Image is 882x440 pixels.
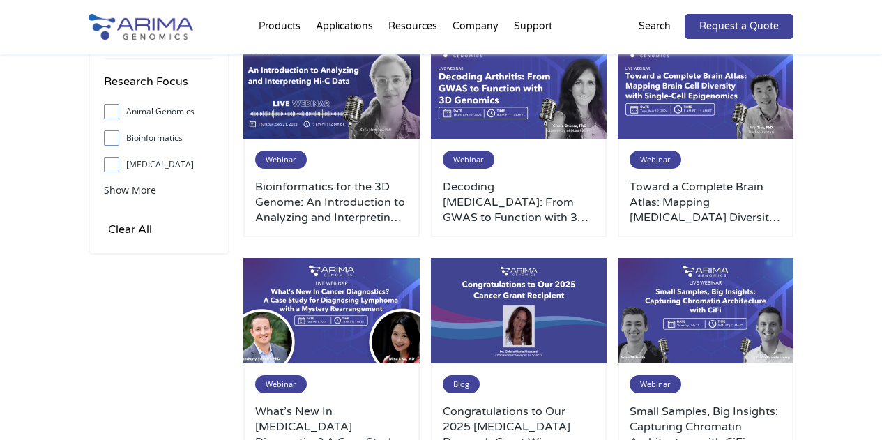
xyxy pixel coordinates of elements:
[255,179,408,225] a: Bioinformatics for the 3D Genome: An Introduction to Analyzing and Interpreting Hi-C Data
[443,375,480,393] span: Blog
[431,33,607,139] img: October-2023-Webinar-1-500x300.jpg
[685,14,793,39] a: Request a Quote
[431,258,607,364] img: genome-assembly-grant-2025-500x300.png
[104,73,214,101] h4: Research Focus
[443,179,595,225] a: Decoding [MEDICAL_DATA]: From GWAS to Function with 3D Genomics
[243,258,420,364] img: October-2024-Webinar-Anthony-and-Mina-500x300.jpg
[443,151,494,169] span: Webinar
[104,183,156,197] span: Show More
[255,375,307,393] span: Webinar
[104,154,214,175] label: [MEDICAL_DATA]
[618,258,794,364] img: July-2025-webinar-3-500x300.jpg
[639,17,671,36] p: Search
[255,151,307,169] span: Webinar
[630,375,681,393] span: Webinar
[104,128,214,149] label: Bioinformatics
[618,33,794,139] img: March-2024-Webinar-500x300.jpg
[243,33,420,139] img: Sep-2023-Webinar-500x300.jpg
[104,101,214,122] label: Animal Genomics
[104,220,156,239] input: Clear All
[630,151,681,169] span: Webinar
[89,14,193,40] img: Arima-Genomics-logo
[630,179,782,225] a: Toward a Complete Brain Atlas: Mapping [MEDICAL_DATA] Diversity with Single-Cell Epigenomics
